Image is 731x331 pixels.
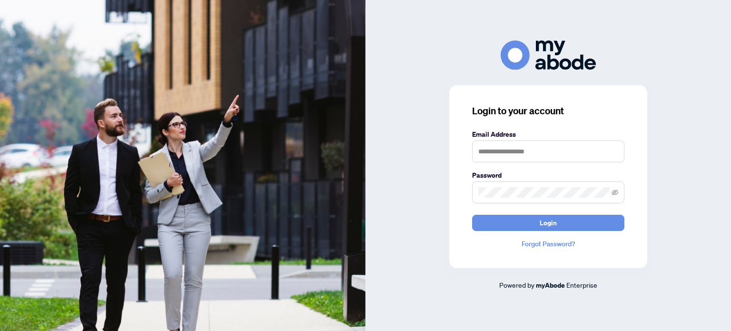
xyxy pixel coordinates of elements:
[499,281,534,289] span: Powered by
[472,170,624,181] label: Password
[472,129,624,140] label: Email Address
[501,40,596,70] img: ma-logo
[536,280,565,291] a: myAbode
[612,189,618,196] span: eye-invisible
[472,215,624,231] button: Login
[472,239,624,249] a: Forgot Password?
[566,281,597,289] span: Enterprise
[540,215,557,231] span: Login
[472,104,624,118] h3: Login to your account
